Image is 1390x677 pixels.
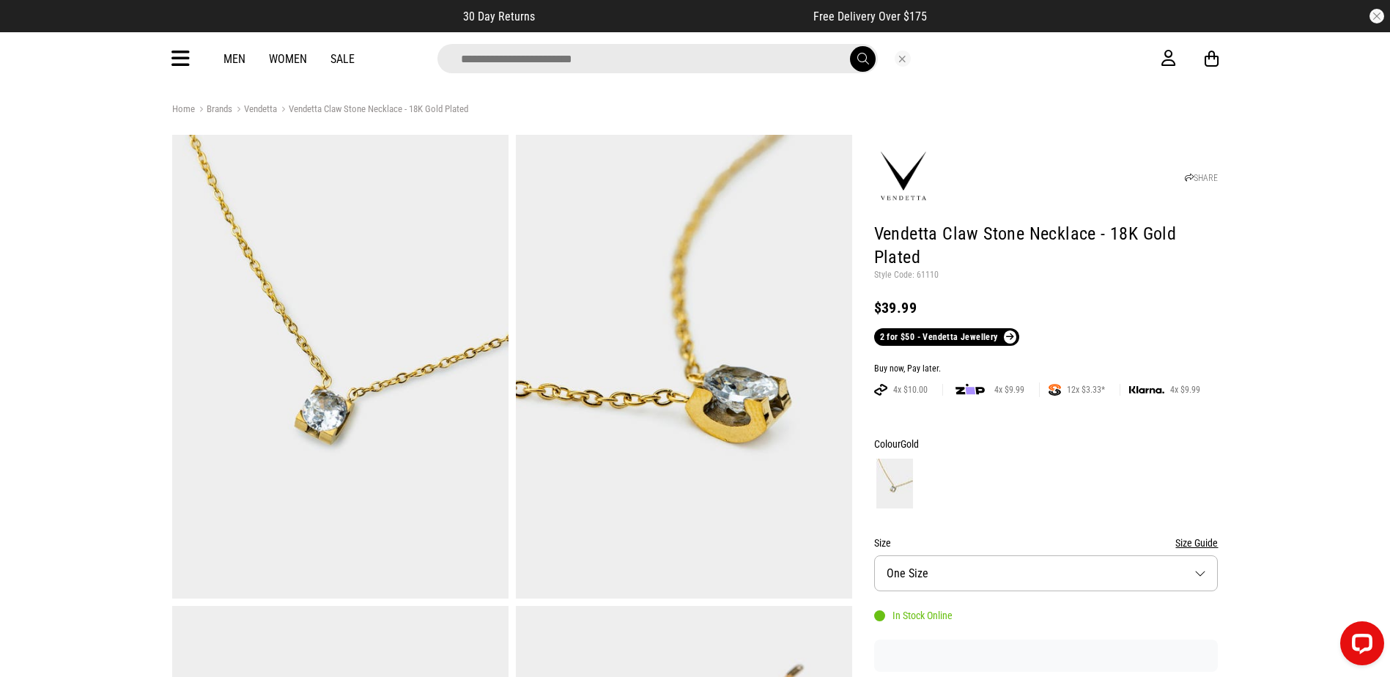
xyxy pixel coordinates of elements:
[1061,384,1111,396] span: 12x $3.33*
[874,534,1219,552] div: Size
[874,610,953,621] div: In Stock Online
[901,438,919,450] span: Gold
[874,223,1219,270] h1: Vendetta Claw Stone Necklace - 18K Gold Plated
[874,147,933,206] img: Vendetta
[874,435,1219,453] div: Colour
[887,384,934,396] span: 4x $10.00
[269,52,307,66] a: Women
[172,103,195,114] a: Home
[1049,384,1061,396] img: SPLITPAY
[564,9,784,23] iframe: Customer reviews powered by Trustpilot
[172,135,509,599] img: Vendetta Claw Stone Necklace - 18k Gold Plated in Gold
[1175,534,1218,552] button: Size Guide
[1129,386,1164,394] img: KLARNA
[874,270,1219,281] p: Style Code: 61110
[463,10,535,23] span: 30 Day Returns
[516,135,852,599] img: Vendetta Claw Stone Necklace - 18k Gold Plated in Gold
[874,299,1219,317] div: $39.99
[874,648,1219,663] iframe: Customer reviews powered by Trustpilot
[988,384,1030,396] span: 4x $9.99
[195,103,232,117] a: Brands
[874,555,1219,591] button: One Size
[955,382,985,397] img: zip
[223,52,245,66] a: Men
[330,52,355,66] a: Sale
[232,103,277,117] a: Vendetta
[813,10,927,23] span: Free Delivery Over $175
[887,566,928,580] span: One Size
[876,459,913,508] img: Gold
[1164,384,1206,396] span: 4x $9.99
[1185,173,1218,183] a: SHARE
[277,103,468,117] a: Vendetta Claw Stone Necklace - 18K Gold Plated
[874,363,1219,375] div: Buy now, Pay later.
[874,328,1019,346] a: 2 for $50 - Vendetta Jewellery
[895,51,911,67] button: Close search
[874,384,887,396] img: AFTERPAY
[1328,615,1390,677] iframe: LiveChat chat widget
